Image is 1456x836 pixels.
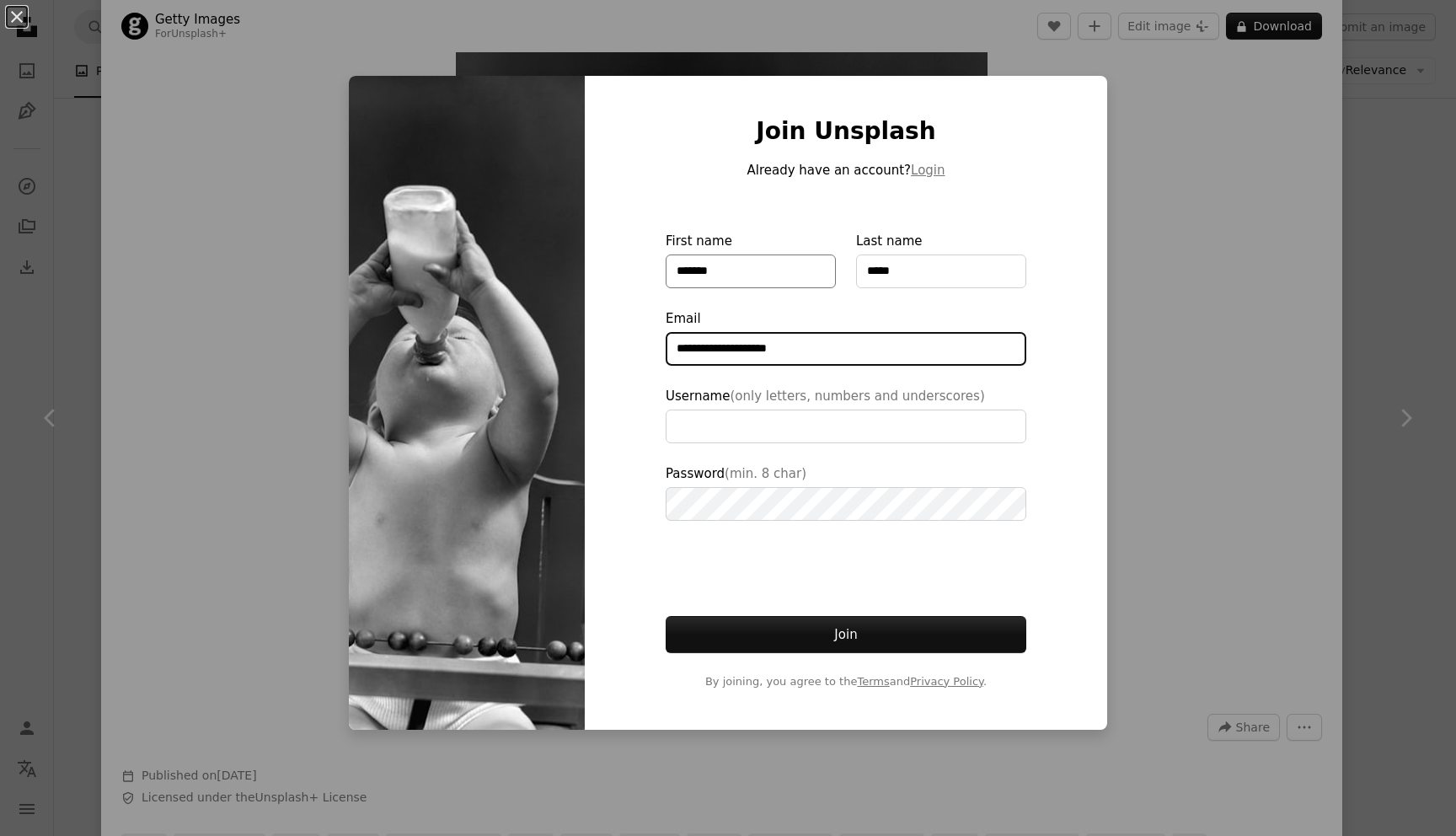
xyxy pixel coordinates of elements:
[857,675,889,688] a: Terms
[666,464,1026,521] label: Password
[856,231,1026,288] label: Last name
[911,160,945,180] button: Login
[666,386,1026,443] label: Username
[666,616,1026,653] button: Join
[725,466,806,481] span: (min. 8 char)
[666,231,836,288] label: First name
[856,255,1026,288] input: Last name
[666,308,1026,366] label: Email
[666,116,1026,147] h1: Join Unsplash
[666,332,1026,366] input: Email
[666,160,1026,180] p: Already have an account?
[666,255,836,288] input: First name
[666,410,1026,443] input: Username(only letters, numbers and underscores)
[666,487,1026,521] input: Password(min. 8 char)
[349,76,585,731] img: premium_photo-1664392333341-15cad5e864b9
[666,673,1026,690] span: By joining, you agree to the and .
[730,389,984,404] span: (only letters, numbers and underscores)
[910,675,983,688] a: Privacy Policy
